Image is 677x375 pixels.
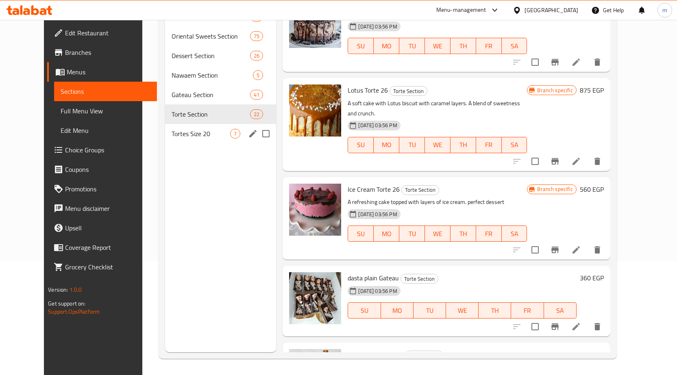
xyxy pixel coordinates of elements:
button: TU [414,302,446,319]
span: MO [377,139,396,151]
span: MO [377,40,396,52]
span: Version: [48,284,68,295]
span: SU [351,139,370,151]
span: FR [479,228,498,240]
span: 26 [250,52,263,60]
span: SU [351,305,377,316]
span: Menus [67,67,150,77]
div: Dessert Section26 [165,46,276,65]
span: WE [449,305,475,316]
span: Full Menu View [61,106,150,116]
a: Sections [54,82,157,101]
span: TU [403,40,422,52]
button: delete [588,52,607,72]
button: delete [588,317,607,336]
a: Upsell [47,218,157,238]
span: Select to update [527,54,544,71]
div: Nawaem Section5 [165,65,276,85]
span: 7 [231,130,240,138]
div: Oriental Sweets Section75 [165,26,276,46]
span: [DATE] 03:56 PM [355,121,400,129]
h6: 875 EGP [580,85,604,96]
span: [DATE] 03:56 PM [355,210,400,218]
span: SA [505,228,524,240]
h6: 720 EGP [580,349,604,360]
span: Grocery Checklist [65,262,150,272]
button: FR [511,302,544,319]
p: A refreshing cake topped with layers of ice cream. perfect dessert [348,197,527,207]
button: FR [476,38,502,54]
a: Edit menu item [571,156,581,166]
div: items [250,31,263,41]
span: WE [428,40,447,52]
h6: 360 EGP [580,272,604,284]
a: Coupons [47,160,157,179]
a: Menu disclaimer [47,199,157,218]
span: Promotions [65,184,150,194]
a: Branches [47,43,157,62]
button: edit [247,128,259,140]
span: Branch specific [534,87,576,94]
button: SU [348,225,374,242]
div: Oriental Sweets Section [172,31,250,41]
a: Support.OpsPlatform [48,306,100,317]
a: Edit menu item [571,322,581,332]
span: Torte Section [172,109,250,119]
button: TH [451,38,476,54]
span: dasta frensh Gateau [348,349,404,361]
span: TH [454,40,473,52]
span: Get support on: [48,298,85,309]
span: Dessert Section [172,51,250,61]
div: Torte Section [401,274,438,284]
span: 41 [250,91,263,99]
div: Menu-management [436,5,486,15]
div: Tortes Size 20 [172,129,231,139]
div: Torte Section [390,86,427,96]
button: MO [374,137,399,153]
button: SA [502,225,527,242]
span: FR [479,139,498,151]
span: SA [505,40,524,52]
button: TU [399,137,425,153]
span: Select to update [527,318,544,335]
button: SA [502,137,527,153]
button: SU [348,302,381,319]
span: Menu disclaimer [65,204,150,213]
button: WE [425,38,451,54]
div: Gateau Section41 [165,85,276,104]
div: items [250,51,263,61]
span: WE [428,228,447,240]
button: Branch-specific-item [545,317,565,336]
span: Edit Menu [61,126,150,135]
a: Grocery Checklist [47,257,157,277]
button: delete [588,240,607,260]
img: Lotus Torte 26 [289,85,341,137]
button: TH [479,302,511,319]
span: Coupons [65,165,150,174]
div: Torte Section22 [165,104,276,124]
a: Edit Menu [54,121,157,140]
span: 1.0.0 [70,284,82,295]
span: Torte Section [390,87,427,96]
button: TH [451,225,476,242]
button: Branch-specific-item [545,240,565,260]
button: delete [588,152,607,171]
span: FR [479,40,498,52]
span: Select to update [527,241,544,258]
h6: 560 EGP [580,184,604,195]
button: MO [374,225,399,242]
span: Select to update [527,153,544,170]
button: Branch-specific-item [545,152,565,171]
span: 22 [250,111,263,118]
span: Torte Section [401,274,438,284]
div: [GEOGRAPHIC_DATA] [525,6,578,15]
span: SA [547,305,573,316]
span: [DATE] 03:56 PM [355,287,400,295]
button: SU [348,38,374,54]
a: Coverage Report [47,238,157,257]
div: Torte Section [401,185,439,195]
nav: Menu sections [165,4,276,147]
a: Promotions [47,179,157,199]
button: FR [476,137,502,153]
